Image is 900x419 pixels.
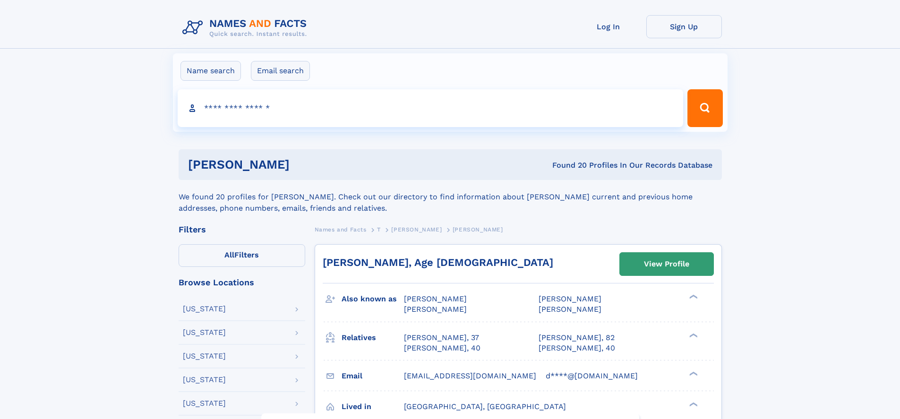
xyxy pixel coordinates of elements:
[251,61,310,81] label: Email search
[179,180,722,214] div: We found 20 profiles for [PERSON_NAME]. Check out our directory to find information about [PERSON...
[178,89,684,127] input: search input
[421,160,712,171] div: Found 20 Profiles In Our Records Database
[377,223,381,235] a: T
[687,370,698,376] div: ❯
[539,333,615,343] a: [PERSON_NAME], 82
[404,371,536,380] span: [EMAIL_ADDRESS][DOMAIN_NAME]
[687,401,698,407] div: ❯
[342,330,404,346] h3: Relatives
[183,376,226,384] div: [US_STATE]
[391,226,442,233] span: [PERSON_NAME]
[179,15,315,41] img: Logo Names and Facts
[188,159,421,171] h1: [PERSON_NAME]
[646,15,722,38] a: Sign Up
[323,257,553,268] a: [PERSON_NAME], Age [DEMOGRAPHIC_DATA]
[315,223,367,235] a: Names and Facts
[539,294,601,303] span: [PERSON_NAME]
[539,305,601,314] span: [PERSON_NAME]
[183,329,226,336] div: [US_STATE]
[183,305,226,313] div: [US_STATE]
[453,226,503,233] span: [PERSON_NAME]
[644,253,689,275] div: View Profile
[404,333,479,343] a: [PERSON_NAME], 37
[404,305,467,314] span: [PERSON_NAME]
[377,226,381,233] span: T
[404,343,480,353] a: [PERSON_NAME], 40
[687,332,698,338] div: ❯
[571,15,646,38] a: Log In
[224,250,234,259] span: All
[342,399,404,415] h3: Lived in
[391,223,442,235] a: [PERSON_NAME]
[179,278,305,287] div: Browse Locations
[539,343,615,353] a: [PERSON_NAME], 40
[404,402,566,411] span: [GEOGRAPHIC_DATA], [GEOGRAPHIC_DATA]
[179,244,305,267] label: Filters
[183,400,226,407] div: [US_STATE]
[342,368,404,384] h3: Email
[687,89,722,127] button: Search Button
[183,352,226,360] div: [US_STATE]
[180,61,241,81] label: Name search
[404,294,467,303] span: [PERSON_NAME]
[342,291,404,307] h3: Also known as
[179,225,305,234] div: Filters
[620,253,713,275] a: View Profile
[687,294,698,300] div: ❯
